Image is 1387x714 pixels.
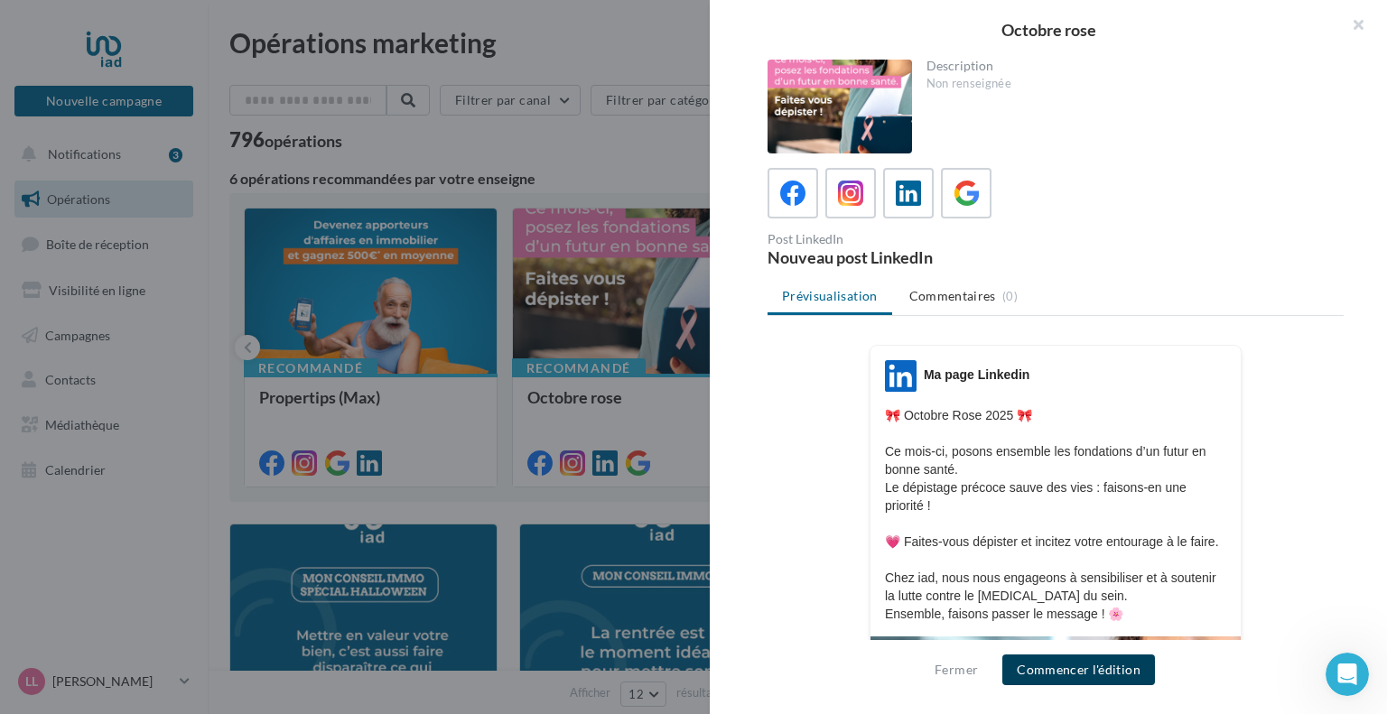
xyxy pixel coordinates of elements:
[909,287,996,305] span: Commentaires
[768,249,1048,265] div: Nouveau post LinkedIn
[927,659,985,681] button: Fermer
[1002,654,1155,685] button: Commencer l'édition
[885,406,1226,623] p: 🎀 Octobre Rose 2025 🎀 Ce mois-ci, posons ensemble les fondations d’un futur en bonne santé. Le dé...
[926,76,1330,92] div: Non renseignée
[1326,653,1369,696] iframe: Intercom live chat
[924,366,1029,384] div: Ma page Linkedin
[1002,289,1018,303] span: (0)
[768,233,1048,246] div: Post LinkedIn
[739,22,1358,38] div: Octobre rose
[926,60,1330,72] div: Description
